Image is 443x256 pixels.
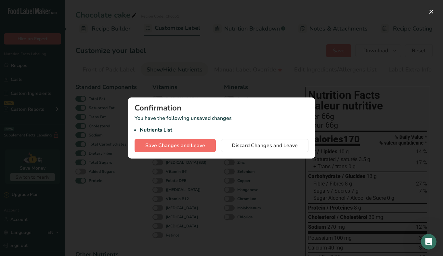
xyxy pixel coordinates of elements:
[135,104,308,112] div: Confirmation
[221,139,308,152] button: Discard Changes and Leave
[145,142,205,149] span: Save Changes and Leave
[421,234,436,250] iframe: Intercom live chat
[140,126,308,134] li: Nutrients List
[232,142,298,149] span: Discard Changes and Leave
[135,114,308,134] p: You have the following unsaved changes
[135,139,216,152] button: Save Changes and Leave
